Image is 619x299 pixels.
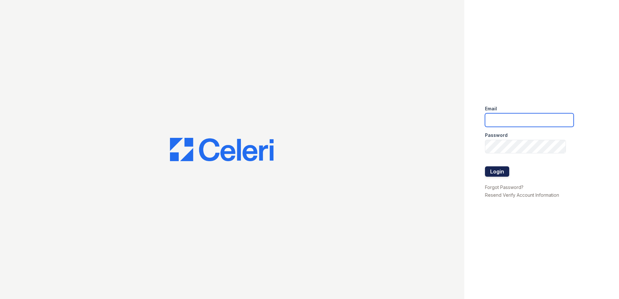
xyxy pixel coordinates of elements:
a: Resend Verify Account Information [485,192,559,198]
label: Password [485,132,508,138]
img: CE_Logo_Blue-a8612792a0a2168367f1c8372b55b34899dd931a85d93a1a3d3e32e68fde9ad4.png [170,138,274,161]
button: Login [485,166,509,177]
a: Forgot Password? [485,184,523,190]
label: Email [485,105,497,112]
